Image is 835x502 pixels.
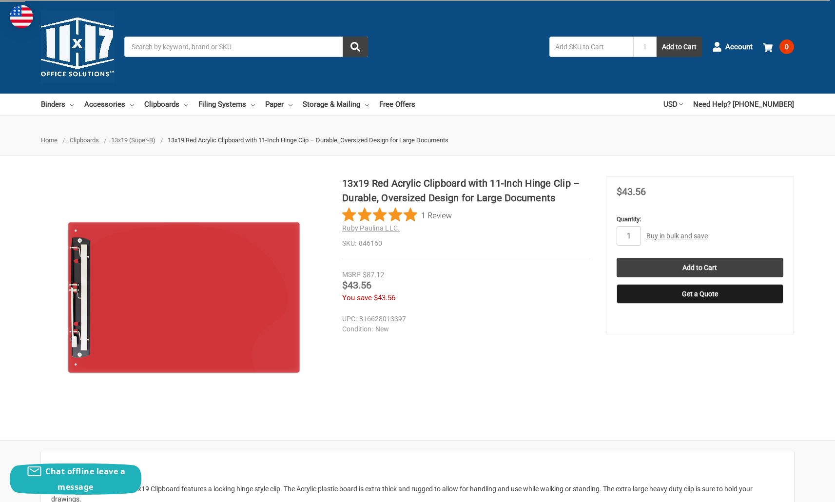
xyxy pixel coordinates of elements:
a: 13x19 (Super-B) [111,136,155,144]
span: 0 [779,39,794,54]
span: Account [725,41,753,53]
button: Add to Cart [657,37,702,57]
a: Account [712,34,753,59]
a: Accessories [84,94,134,115]
span: $43.56 [342,279,371,291]
button: Get a Quote [617,284,783,304]
dd: 816628013397 [342,314,585,324]
a: Binders [41,94,74,115]
a: 0 [763,34,794,59]
a: Free Offers [379,94,415,115]
span: You save [342,293,372,302]
a: Paper [265,94,292,115]
a: USD [663,94,683,115]
div: MSRP [342,270,361,280]
img: duty and tax information for United States [10,5,33,28]
dt: UPC: [342,314,357,324]
img: 11x17.com [41,10,114,83]
button: Rated 5 out of 5 stars from 1 reviews. Jump to reviews. [342,208,452,222]
img: 13x19 Clipboard Acrylic Panel Featuring an 11" Hinge Clip Red [62,176,306,420]
a: Need Help? [PHONE_NUMBER] [693,94,794,115]
input: Add SKU to Cart [549,37,633,57]
span: Chat offline leave a message [45,466,125,492]
a: Buy in bulk and save [646,232,708,240]
span: $43.56 [374,293,395,302]
input: Search by keyword, brand or SKU [124,37,368,57]
input: Add to Cart [617,258,783,277]
a: Clipboards [70,136,99,144]
h2: Description [51,463,784,477]
a: Filing Systems [198,94,255,115]
span: 1 Review [421,208,452,222]
label: Quantity: [617,214,783,224]
a: Storage & Mailing [303,94,369,115]
h1: 13x19 Red Acrylic Clipboard with 11-Inch Hinge Clip – Durable, Oversized Design for Large Documents [342,176,590,205]
dt: SKU: [342,238,356,249]
span: 13x19 Red Acrylic Clipboard with 11-Inch Hinge Clip – Durable, Oversized Design for Large Documents [168,136,448,144]
span: $87.12 [363,270,384,279]
button: Chat offline leave a message [10,463,141,495]
span: $43.56 [617,186,646,197]
a: Ruby Paulina LLC. [342,224,400,232]
dd: 846160 [342,238,590,249]
a: Clipboards [144,94,188,115]
dd: New [342,324,585,334]
a: Home [41,136,58,144]
dt: Condition: [342,324,373,334]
